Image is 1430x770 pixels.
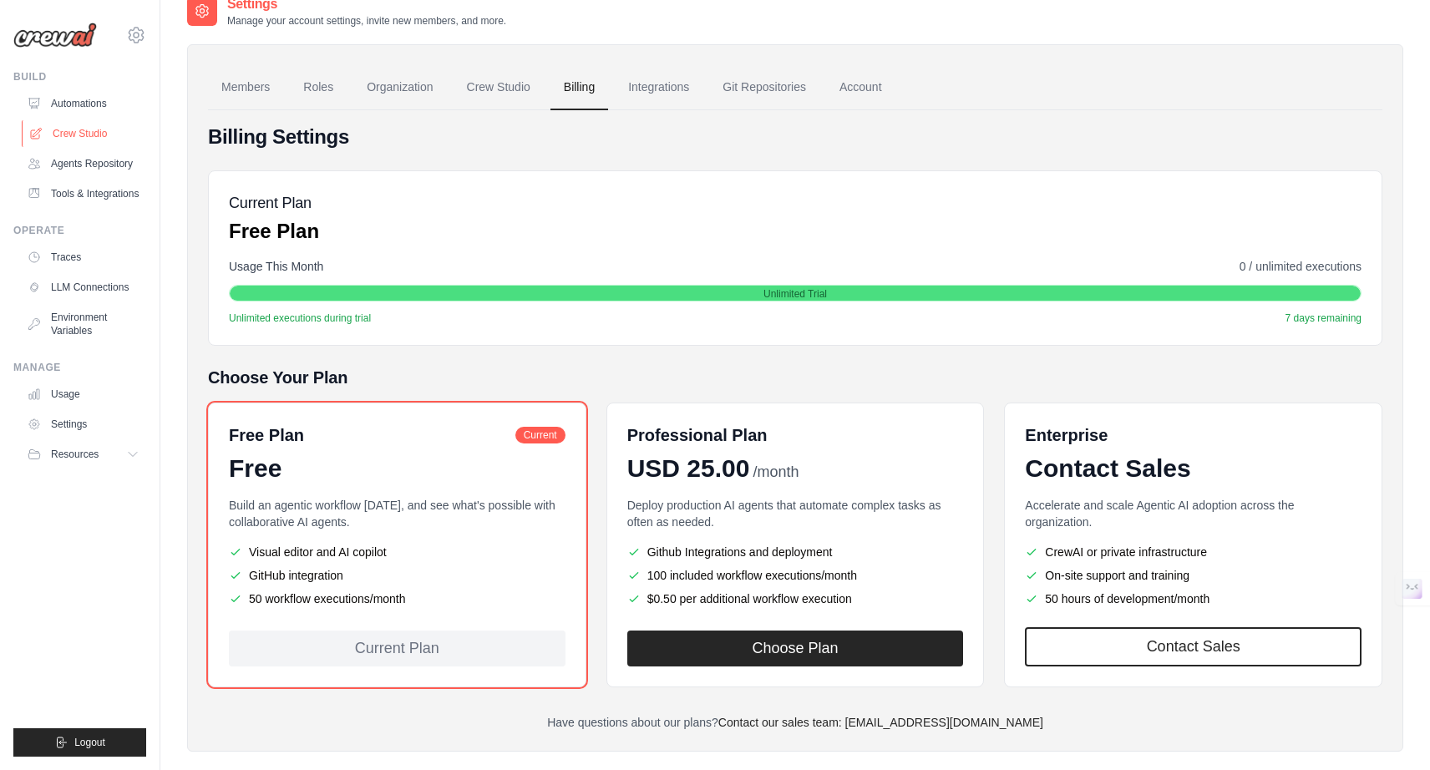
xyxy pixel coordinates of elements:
a: Usage [20,381,146,408]
li: 50 hours of development/month [1025,590,1362,607]
p: Deploy production AI agents that automate complex tasks as often as needed. [627,497,964,530]
p: Accelerate and scale Agentic AI adoption across the organization. [1025,497,1362,530]
li: On-site support and training [1025,567,1362,584]
a: Account [826,65,895,110]
li: Visual editor and AI copilot [229,544,565,560]
span: Unlimited executions during trial [229,312,371,325]
div: Manage [13,361,146,374]
li: 50 workflow executions/month [229,590,565,607]
h6: Enterprise [1025,423,1362,447]
h6: Professional Plan [627,423,768,447]
span: Resources [51,448,99,461]
p: Free Plan [229,218,319,245]
button: Choose Plan [627,631,964,666]
li: $0.50 per additional workflow execution [627,590,964,607]
a: Automations [20,90,146,117]
div: Operate [13,224,146,237]
div: Current Plan [229,631,565,666]
a: Environment Variables [20,304,146,344]
span: Unlimited Trial [763,287,827,301]
a: Tools & Integrations [20,180,146,207]
a: Settings [20,411,146,438]
a: Billing [550,65,608,110]
a: Agents Repository [20,150,146,177]
span: 0 / unlimited executions [1240,258,1362,275]
li: GitHub integration [229,567,565,584]
a: Integrations [615,65,702,110]
a: Traces [20,244,146,271]
a: Organization [353,65,446,110]
div: Build [13,70,146,84]
a: Contact Sales [1025,627,1362,666]
p: Have questions about our plans? [208,714,1382,731]
a: Git Repositories [709,65,819,110]
a: Crew Studio [454,65,544,110]
span: Current [515,427,565,443]
a: Contact our sales team: [EMAIL_ADDRESS][DOMAIN_NAME] [718,716,1043,729]
h6: Free Plan [229,423,304,447]
a: Crew Studio [22,120,148,147]
div: Contact Sales [1025,453,1362,484]
button: Resources [20,441,146,468]
span: USD 25.00 [627,453,750,484]
span: 7 days remaining [1285,312,1362,325]
p: Build an agentic workflow [DATE], and see what's possible with collaborative AI agents. [229,497,565,530]
li: Github Integrations and deployment [627,544,964,560]
a: Roles [290,65,347,110]
span: Usage This Month [229,258,323,275]
span: Logout [74,736,105,749]
h5: Current Plan [229,191,319,215]
img: Logo [13,23,97,48]
button: Logout [13,728,146,757]
h5: Choose Your Plan [208,366,1382,389]
div: Free [229,453,565,484]
li: 100 included workflow executions/month [627,567,964,584]
p: Manage your account settings, invite new members, and more. [227,14,506,28]
a: Members [208,65,283,110]
h4: Billing Settings [208,124,1382,150]
li: CrewAI or private infrastructure [1025,544,1362,560]
a: LLM Connections [20,274,146,301]
span: /month [753,461,799,484]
